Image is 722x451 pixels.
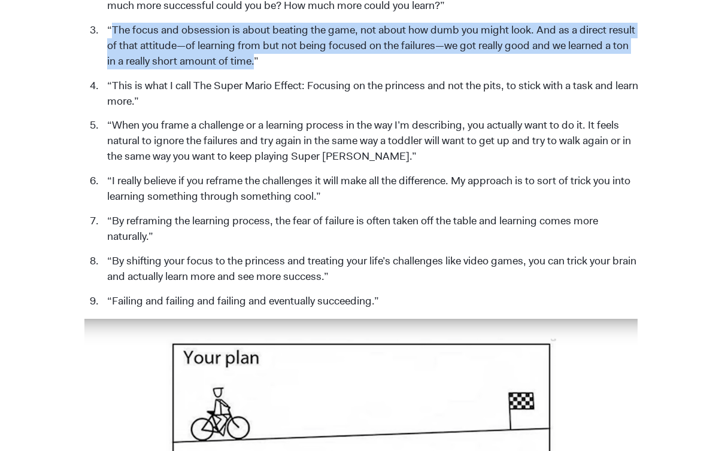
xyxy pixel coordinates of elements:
li: “By reframing the learning process, the fear of failure is often taken off the table and learning... [101,214,638,245]
li: “I really believe if you reframe the challenges it will make all the difference. My approach is t... [101,173,638,205]
li: “By shifting your focus to the princess and treating your life’s challenges like video games, you... [101,254,638,285]
li: “The focus and obsession is about beating the game, not about how dumb you might look. And as a d... [101,23,638,69]
li: “This is what I call The Super Mario Effect: Focusing on the princess and not the pits, to stick ... [101,78,638,109]
li: “Failing and failing and failing and eventually succeeding.” [101,294,638,309]
li: “When you frame a challenge or a learning process in the way I’m describing, you actually want to... [101,118,638,164]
